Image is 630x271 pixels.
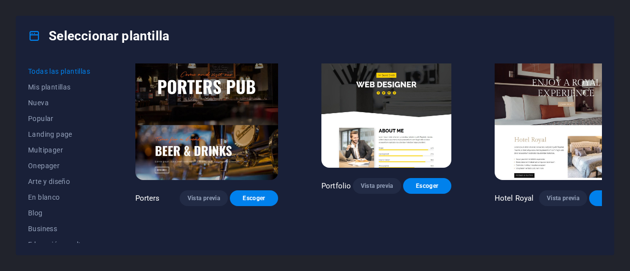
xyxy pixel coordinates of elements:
span: Arte y diseño [28,178,92,185]
span: Educación y cultura [28,241,92,248]
span: Vista previa [547,194,579,202]
span: Mis plantillas [28,83,92,91]
span: Escoger [238,194,270,202]
button: Escoger [230,190,278,206]
button: Blog [28,205,92,221]
button: Vista previa [180,190,228,206]
img: Portfolio [321,48,451,168]
span: Escoger [597,194,630,202]
span: Vista previa [361,182,393,190]
button: Vista previa [539,190,587,206]
img: Porters [135,48,278,180]
button: En blanco [28,189,92,205]
button: Todas las plantillas [28,63,92,79]
button: Popular [28,111,92,126]
button: Educación y cultura [28,237,92,252]
span: Escoger [411,182,443,190]
button: Arte y diseño [28,174,92,189]
button: Mis plantillas [28,79,92,95]
button: Escoger [403,178,451,194]
button: Nueva [28,95,92,111]
button: Vista previa [353,178,401,194]
span: Popular [28,115,92,122]
p: Portfolio [321,181,351,191]
span: Vista previa [188,194,220,202]
p: Hotel Royal [495,193,534,203]
span: Landing page [28,130,92,138]
button: Business [28,221,92,237]
button: Onepager [28,158,92,174]
h4: Seleccionar plantilla [28,28,169,44]
button: Landing page [28,126,92,142]
span: Nueva [28,99,92,107]
p: Porters [135,193,160,203]
span: Todas las plantillas [28,67,92,75]
span: Multipager [28,146,92,154]
span: Blog [28,209,92,217]
button: Multipager [28,142,92,158]
span: Business [28,225,92,233]
span: Onepager [28,162,92,170]
span: En blanco [28,193,92,201]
